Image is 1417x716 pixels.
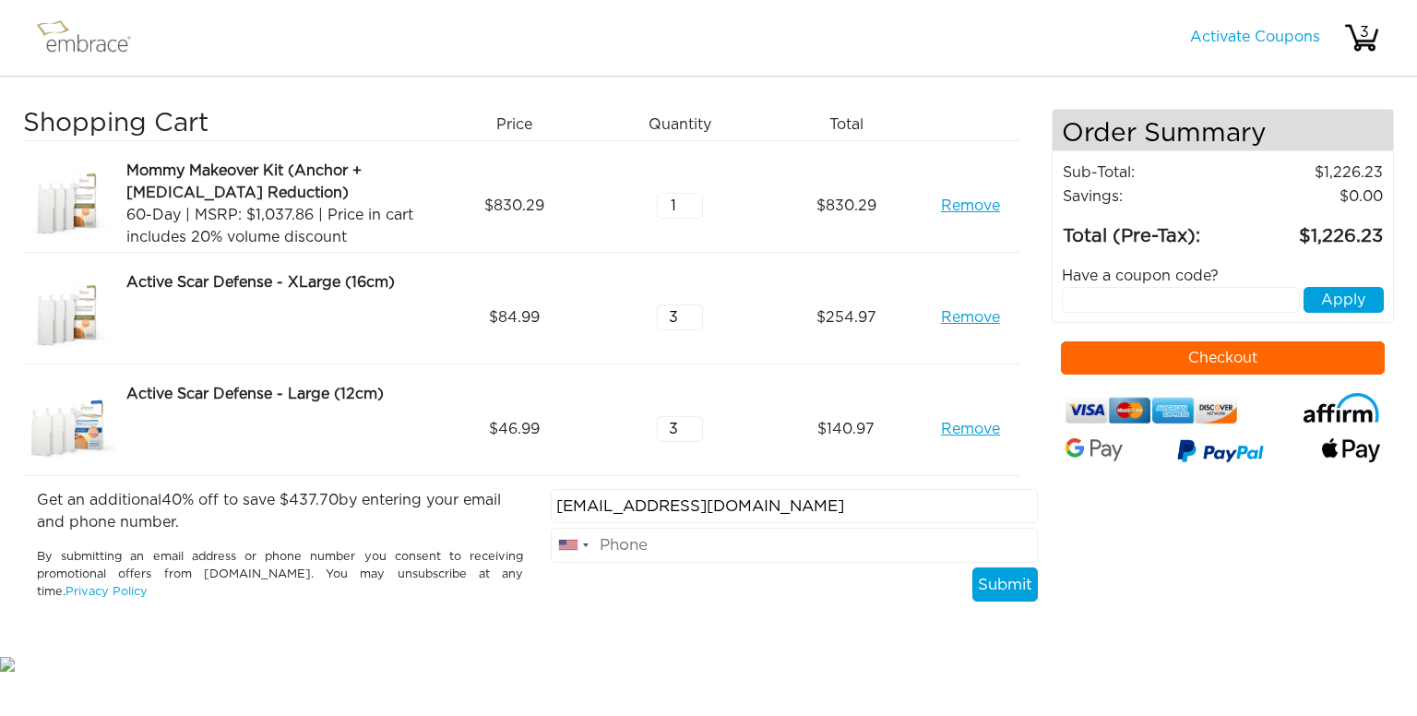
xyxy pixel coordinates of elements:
[552,529,594,562] div: United States: +1
[941,418,1000,440] a: Remove
[1239,185,1384,209] td: 0.00
[941,306,1000,328] a: Remove
[551,489,1037,524] input: Email
[941,195,1000,217] a: Remove
[1177,435,1264,470] img: paypal-v3.png
[1343,30,1380,44] a: 3
[65,586,148,598] a: Privacy Policy
[551,528,1037,563] input: Phone
[1062,161,1239,185] td: Sub-Total:
[489,418,540,440] span: 46.99
[770,109,936,140] div: Total
[1346,21,1383,43] div: 3
[489,306,540,328] span: 84.99
[1303,393,1380,424] img: affirm-logo.svg
[23,109,424,140] h3: Shopping Cart
[484,195,544,217] span: 830.29
[37,548,523,602] p: By submitting an email address or phone number you consent to receiving promotional offers from [...
[649,113,711,136] span: Quantity
[289,493,339,507] span: 437.70
[817,418,875,440] span: 140.97
[1343,19,1380,56] img: cart
[23,160,115,252] img: 7ce86e4a-8ce9-11e7-b542-02e45ca4b85b.jpeg
[1239,209,1384,251] td: 1,226.23
[37,489,523,533] p: Get an additional % off to save $ by entering your email and phone number.
[1239,161,1384,185] td: 1,226.23
[1062,185,1239,209] td: Savings :
[972,567,1038,603] button: Submit
[1322,438,1380,462] img: fullApplePay.png
[1062,209,1239,251] td: Total (Pre-Tax):
[1048,265,1399,287] div: Have a coupon code?
[1066,438,1124,461] img: Google-Pay-Logo.svg
[161,493,182,507] span: 40
[23,383,115,475] img: d2f91f46-8dcf-11e7-b919-02e45ca4b85b.jpeg
[126,204,424,248] div: 60-Day | MSRP: $1,037.86 | Price in cart includes 20% volume discount
[1066,393,1238,429] img: credit-cards.png
[816,306,876,328] span: 254.97
[1061,341,1386,375] button: Checkout
[1304,287,1384,313] button: Apply
[32,15,152,61] img: logo.png
[126,160,424,204] div: Mommy Makeover Kit (Anchor + [MEDICAL_DATA] Reduction)
[126,271,424,293] div: Active Scar Defense - XLarge (16cm)
[126,383,424,405] div: Active Scar Defense - Large (12cm)
[438,109,604,140] div: Price
[1190,30,1320,44] a: Activate Coupons
[23,271,115,364] img: a09f5d18-8da6-11e7-9c79-02e45ca4b85b.jpeg
[816,195,876,217] span: 830.29
[1053,110,1394,151] h4: Order Summary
